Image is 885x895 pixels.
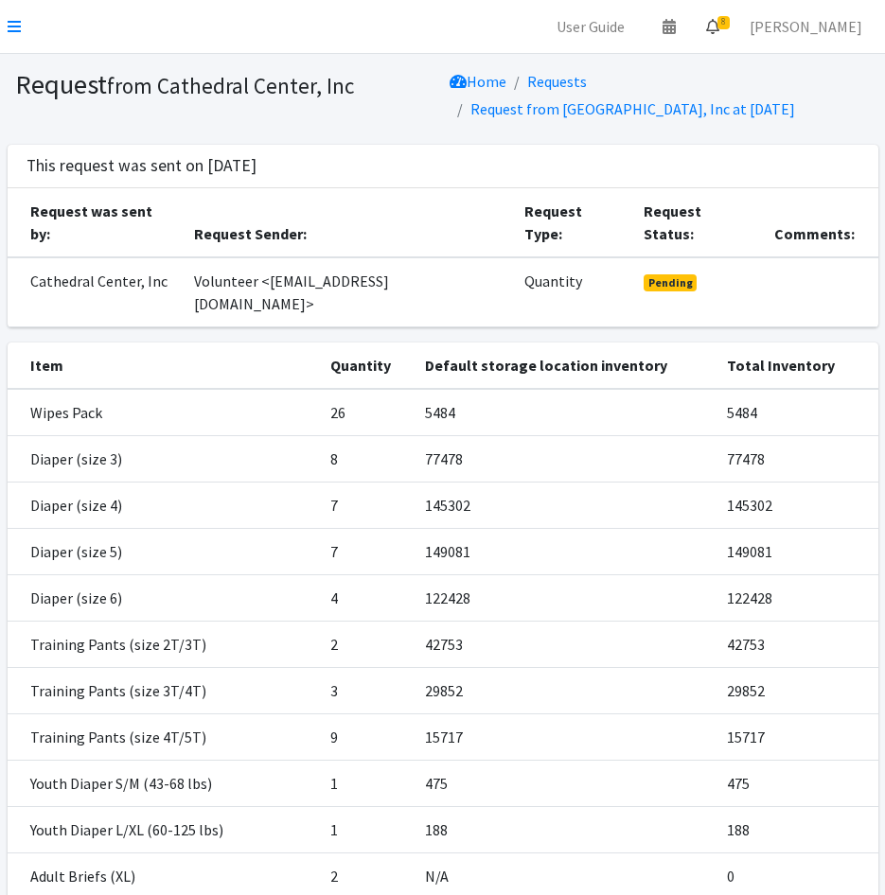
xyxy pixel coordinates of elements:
[414,574,716,621] td: 122428
[319,806,414,852] td: 1
[716,528,877,574] td: 149081
[319,574,414,621] td: 4
[527,72,587,91] a: Requests
[8,528,319,574] td: Diaper (size 5)
[513,257,632,327] td: Quantity
[27,156,257,176] h3: This request was sent on [DATE]
[8,342,319,389] th: Item
[691,8,735,45] a: 8
[319,713,414,760] td: 9
[716,760,877,806] td: 475
[8,389,319,436] td: Wipes Pack
[735,8,877,45] a: [PERSON_NAME]
[716,435,877,482] td: 77478
[716,389,877,436] td: 5484
[319,760,414,806] td: 1
[8,806,319,852] td: Youth Diaper L/XL (60-125 lbs)
[414,760,716,806] td: 475
[8,574,319,621] td: Diaper (size 6)
[644,274,698,291] span: Pending
[414,435,716,482] td: 77478
[414,482,716,528] td: 145302
[632,188,764,257] th: Request Status:
[541,8,640,45] a: User Guide
[450,72,506,91] a: Home
[716,574,877,621] td: 122428
[414,342,716,389] th: Default storage location inventory
[716,342,877,389] th: Total Inventory
[414,713,716,760] td: 15717
[8,621,319,667] td: Training Pants (size 2T/3T)
[183,257,513,327] td: Volunteer <[EMAIL_ADDRESS][DOMAIN_NAME]>
[8,482,319,528] td: Diaper (size 4)
[414,528,716,574] td: 149081
[414,389,716,436] td: 5484
[513,188,632,257] th: Request Type:
[8,760,319,806] td: Youth Diaper S/M (43-68 lbs)
[763,188,877,257] th: Comments:
[319,621,414,667] td: 2
[716,806,877,852] td: 188
[319,482,414,528] td: 7
[414,667,716,713] td: 29852
[8,257,183,327] td: Cathedral Center, Inc
[319,435,414,482] td: 8
[716,713,877,760] td: 15717
[107,72,354,99] small: from Cathedral Center, Inc
[319,667,414,713] td: 3
[15,68,436,101] h1: Request
[8,435,319,482] td: Diaper (size 3)
[716,482,877,528] td: 145302
[716,667,877,713] td: 29852
[414,806,716,852] td: 188
[319,389,414,436] td: 26
[183,188,513,257] th: Request Sender:
[8,713,319,760] td: Training Pants (size 4T/5T)
[319,342,414,389] th: Quantity
[716,621,877,667] td: 42753
[319,528,414,574] td: 7
[414,621,716,667] td: 42753
[717,16,730,29] span: 8
[8,667,319,713] td: Training Pants (size 3T/4T)
[470,99,795,118] a: Request from [GEOGRAPHIC_DATA], Inc at [DATE]
[8,188,183,257] th: Request was sent by:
